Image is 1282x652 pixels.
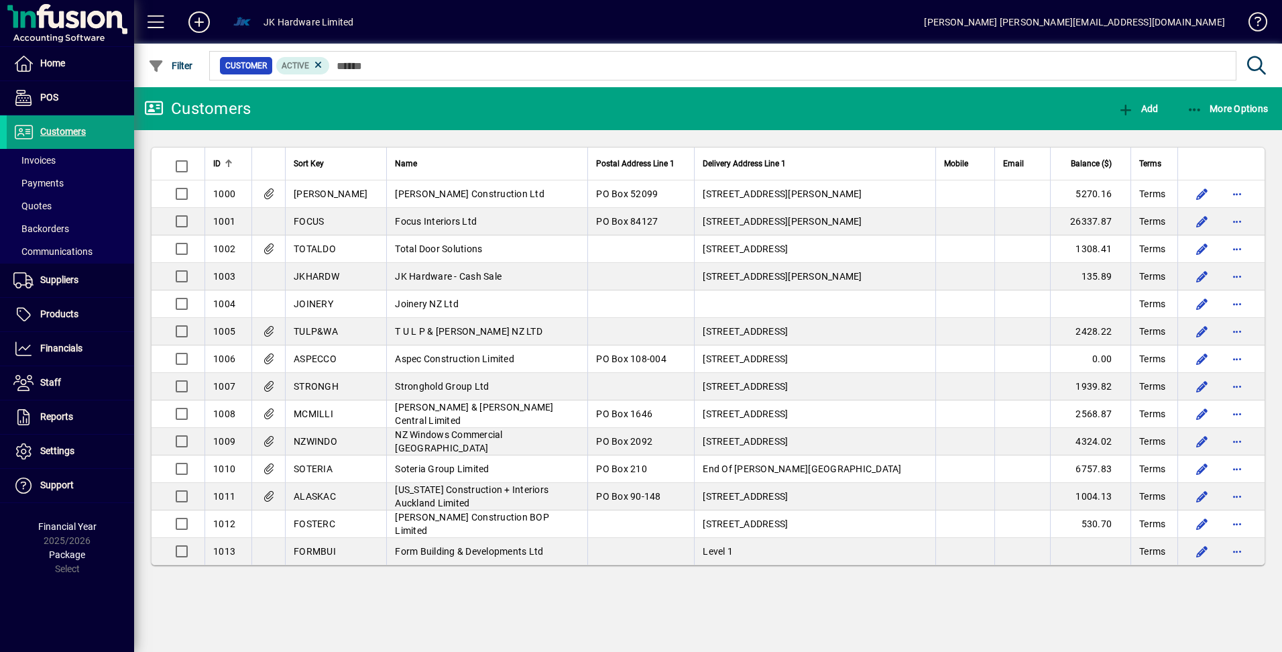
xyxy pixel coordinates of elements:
[1050,400,1130,428] td: 2568.87
[395,381,489,392] span: Stronghold Group Ltd
[703,156,786,171] span: Delivery Address Line 1
[213,464,235,474] span: 1010
[213,354,235,364] span: 1006
[596,188,658,199] span: PO Box 52099
[1191,238,1213,260] button: Edit
[13,178,64,188] span: Payments
[1139,242,1165,256] span: Terms
[7,469,134,502] a: Support
[7,172,134,195] a: Payments
[1226,211,1248,232] button: More options
[1050,455,1130,483] td: 6757.83
[40,92,58,103] span: POS
[1059,156,1124,171] div: Balance ($)
[1226,348,1248,370] button: More options
[1139,462,1165,476] span: Terms
[213,188,235,199] span: 1000
[1191,266,1213,287] button: Edit
[1050,428,1130,455] td: 4324.02
[13,201,52,211] span: Quotes
[294,546,336,557] span: FORMBUI
[395,188,544,199] span: [PERSON_NAME] Construction Ltd
[1191,376,1213,397] button: Edit
[40,445,74,456] span: Settings
[294,188,367,199] span: [PERSON_NAME]
[213,491,235,502] span: 1011
[7,81,134,115] a: POS
[596,156,675,171] span: Postal Address Line 1
[1050,180,1130,208] td: 5270.16
[596,491,660,502] span: PO Box 90-148
[944,156,986,171] div: Mobile
[1071,156,1112,171] span: Balance ($)
[1238,3,1265,46] a: Knowledge Base
[703,409,788,419] span: [STREET_ADDRESS]
[178,10,221,34] button: Add
[294,436,337,447] span: NZWINDO
[395,216,477,227] span: Focus Interiors Ltd
[1139,407,1165,421] span: Terms
[395,484,548,508] span: [US_STATE] Construction + Interiors Auckland Limited
[40,343,82,354] span: Financials
[148,60,193,71] span: Filter
[213,243,235,254] span: 1002
[294,216,324,227] span: FOCUS
[213,381,235,392] span: 1007
[7,435,134,468] a: Settings
[7,264,134,297] a: Suppliers
[40,58,65,68] span: Home
[596,464,647,474] span: PO Box 210
[1187,103,1269,114] span: More Options
[703,326,788,337] span: [STREET_ADDRESS]
[395,326,542,337] span: T U L P & [PERSON_NAME] NZ LTD
[395,156,579,171] div: Name
[1003,156,1042,171] div: Email
[144,98,251,119] div: Customers
[395,298,459,309] span: Joinery NZ Ltd
[944,156,968,171] span: Mobile
[294,326,338,337] span: TULP&WA
[213,298,235,309] span: 1004
[7,217,134,240] a: Backorders
[703,464,901,474] span: End Of [PERSON_NAME][GEOGRAPHIC_DATA]
[40,309,78,319] span: Products
[924,11,1225,33] div: [PERSON_NAME] [PERSON_NAME][EMAIL_ADDRESS][DOMAIN_NAME]
[294,156,324,171] span: Sort Key
[1183,97,1272,121] button: More Options
[38,521,97,532] span: Financial Year
[395,243,482,254] span: Total Door Solutions
[282,61,309,70] span: Active
[1226,431,1248,452] button: More options
[7,298,134,331] a: Products
[294,243,336,254] span: TOTALDO
[703,436,788,447] span: [STREET_ADDRESS]
[7,400,134,434] a: Reports
[596,436,652,447] span: PO Box 2092
[294,271,339,282] span: JKHARDW
[1139,156,1161,171] span: Terms
[213,326,235,337] span: 1005
[1226,403,1248,425] button: More options
[221,10,264,34] button: Profile
[294,298,333,309] span: JOINERY
[703,491,788,502] span: [STREET_ADDRESS]
[1226,238,1248,260] button: More options
[213,216,235,227] span: 1001
[1191,403,1213,425] button: Edit
[1050,373,1130,400] td: 1939.82
[703,216,862,227] span: [STREET_ADDRESS][PERSON_NAME]
[1226,321,1248,342] button: More options
[1191,183,1213,205] button: Edit
[294,409,333,419] span: MCMILLI
[264,11,353,33] div: JK Hardware Limited
[1139,187,1165,201] span: Terms
[1226,541,1248,562] button: More options
[703,271,862,282] span: [STREET_ADDRESS][PERSON_NAME]
[13,223,69,234] span: Backorders
[213,156,243,171] div: ID
[213,409,235,419] span: 1008
[395,271,502,282] span: JK Hardware - Cash Sale
[294,519,335,529] span: FOSTERC
[1003,156,1024,171] span: Email
[1191,431,1213,452] button: Edit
